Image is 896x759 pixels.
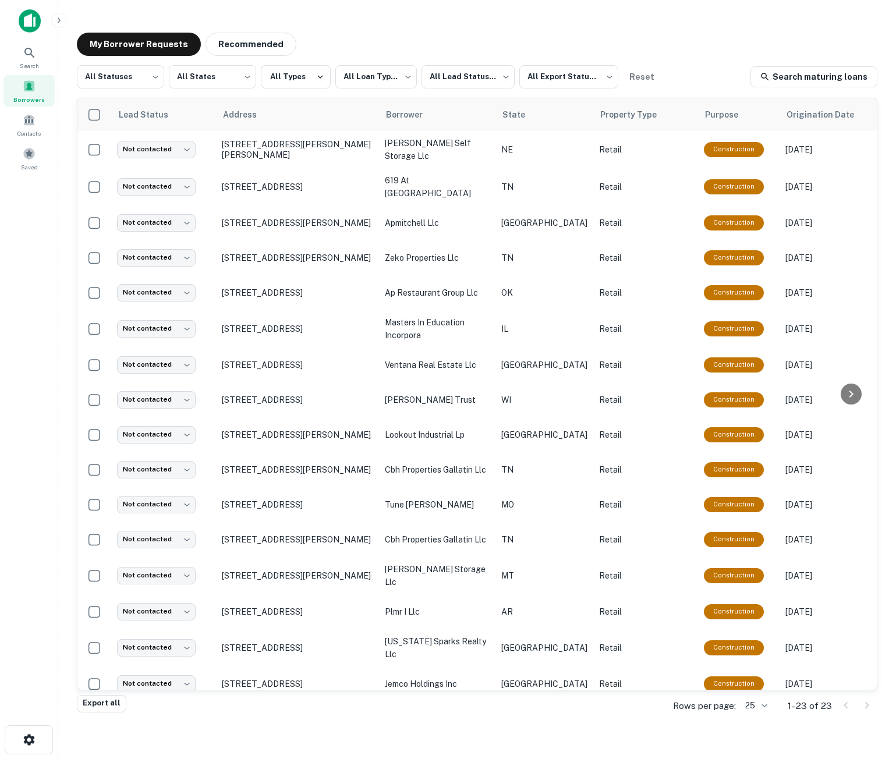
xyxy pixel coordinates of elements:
div: Saved [3,143,55,174]
p: [STREET_ADDRESS][PERSON_NAME] [222,430,373,440]
p: [STREET_ADDRESS] [222,499,373,510]
p: [DATE] [785,641,884,654]
div: This loan purpose was for construction [704,462,764,477]
div: This loan purpose was for construction [704,321,764,336]
button: My Borrower Requests [77,33,201,56]
p: [GEOGRAPHIC_DATA] [501,217,587,229]
div: This loan purpose was for construction [704,142,764,157]
p: [STREET_ADDRESS][PERSON_NAME] [222,253,373,263]
p: IL [501,322,587,335]
th: State [495,98,593,131]
p: OK [501,286,587,299]
div: Not contacted [117,356,196,373]
div: All States [169,62,256,92]
span: Origination Date [787,108,869,122]
p: plmr i llc [385,605,490,618]
div: Not contacted [117,675,196,692]
div: Not contacted [117,531,196,548]
span: Purpose [705,108,753,122]
p: TN [501,180,587,193]
p: [US_STATE] sparks realty llc [385,635,490,661]
button: All Types [261,65,331,88]
th: Property Type [593,98,698,131]
div: Not contacted [117,461,196,478]
p: Retail [599,641,692,654]
p: MT [501,569,587,582]
button: Reset [623,65,660,88]
p: [PERSON_NAME] storage llc [385,563,490,588]
a: Borrowers [3,75,55,107]
div: This loan purpose was for construction [704,497,764,512]
p: Retail [599,605,692,618]
p: [STREET_ADDRESS] [222,182,373,192]
div: All Loan Types [335,62,417,92]
p: Retail [599,322,692,335]
div: This loan purpose was for construction [704,215,764,230]
p: Retail [599,143,692,156]
p: lookout industrial lp [385,428,490,441]
p: Retail [599,359,692,371]
a: Search [3,41,55,73]
p: [STREET_ADDRESS] [222,607,373,617]
p: [STREET_ADDRESS][PERSON_NAME] [222,570,373,581]
p: [GEOGRAPHIC_DATA] [501,359,587,371]
p: [DATE] [785,180,884,193]
p: Retail [599,428,692,441]
span: Borrower [386,108,438,122]
p: [DATE] [785,678,884,690]
p: [DATE] [785,251,884,264]
p: ap restaurant group llc [385,286,490,299]
div: Not contacted [117,567,196,584]
th: Borrower [379,98,495,131]
span: Contacts [17,129,41,138]
div: Not contacted [117,426,196,443]
div: Not contacted [117,639,196,656]
span: State [502,108,540,122]
div: Not contacted [117,178,196,195]
p: [DATE] [785,463,884,476]
div: This loan purpose was for construction [704,532,764,547]
p: WI [501,393,587,406]
p: [STREET_ADDRESS][PERSON_NAME] [222,464,373,475]
div: Not contacted [117,391,196,408]
button: Export all [77,695,126,712]
div: Chat Widget [838,666,896,722]
div: Not contacted [117,249,196,266]
p: tune [PERSON_NAME] [385,498,490,511]
th: Lead Status [111,98,216,131]
p: [DATE] [785,498,884,511]
p: Retail [599,393,692,406]
a: Contacts [3,109,55,140]
div: This loan purpose was for construction [704,427,764,442]
span: Property Type [600,108,672,122]
p: [DATE] [785,533,884,546]
p: ventana real estate llc [385,359,490,371]
p: [STREET_ADDRESS] [222,360,373,370]
p: [STREET_ADDRESS][PERSON_NAME][PERSON_NAME] [222,139,373,160]
p: [GEOGRAPHIC_DATA] [501,678,587,690]
div: This loan purpose was for construction [704,392,764,407]
div: This loan purpose was for construction [704,640,764,655]
p: [STREET_ADDRESS] [222,324,373,334]
p: TN [501,463,587,476]
span: Saved [21,162,38,172]
div: All Export Statuses [519,62,618,92]
p: NE [501,143,587,156]
p: Retail [599,498,692,511]
p: [GEOGRAPHIC_DATA] [501,428,587,441]
p: [DATE] [785,322,884,335]
p: Retail [599,678,692,690]
p: [DATE] [785,286,884,299]
p: TN [501,533,587,546]
p: [STREET_ADDRESS] [222,679,373,689]
div: All Statuses [77,62,164,92]
p: MO [501,498,587,511]
p: TN [501,251,587,264]
img: capitalize-icon.png [19,9,41,33]
div: Not contacted [117,603,196,620]
div: This loan purpose was for construction [704,179,764,194]
p: jemco holdings inc [385,678,490,690]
